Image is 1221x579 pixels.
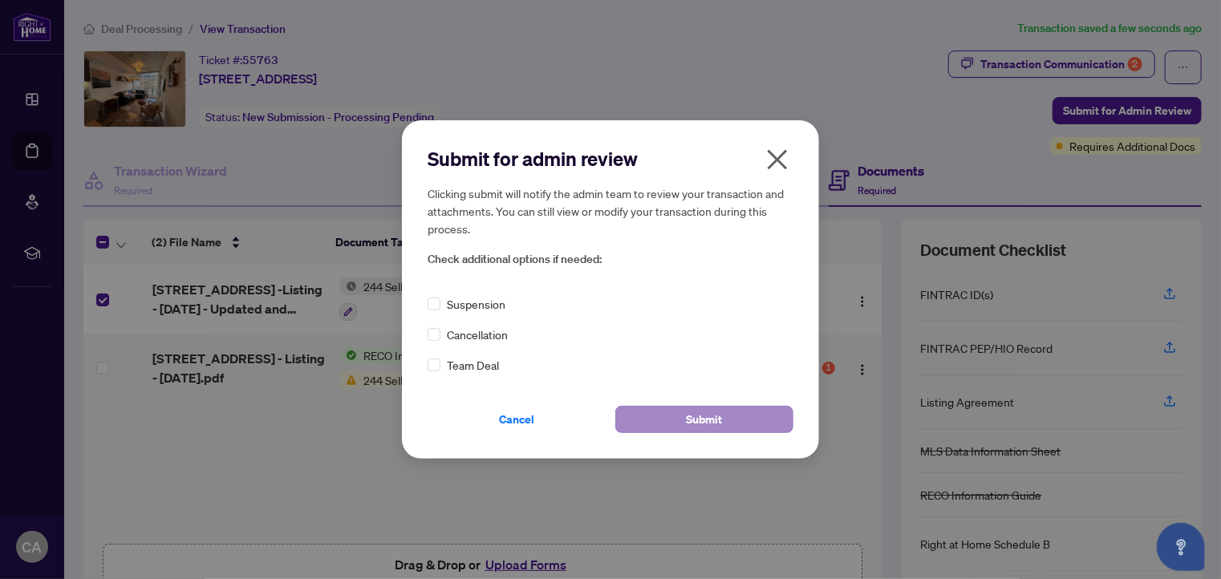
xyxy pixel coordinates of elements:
[765,147,790,172] span: close
[428,250,793,269] span: Check additional options if needed:
[447,356,499,374] span: Team Deal
[499,407,534,432] span: Cancel
[687,407,723,432] span: Submit
[428,184,793,237] h5: Clicking submit will notify the admin team to review your transaction and attachments. You can st...
[615,406,793,433] button: Submit
[447,326,508,343] span: Cancellation
[1157,523,1205,571] button: Open asap
[428,406,606,433] button: Cancel
[447,295,505,313] span: Suspension
[428,146,793,172] h2: Submit for admin review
